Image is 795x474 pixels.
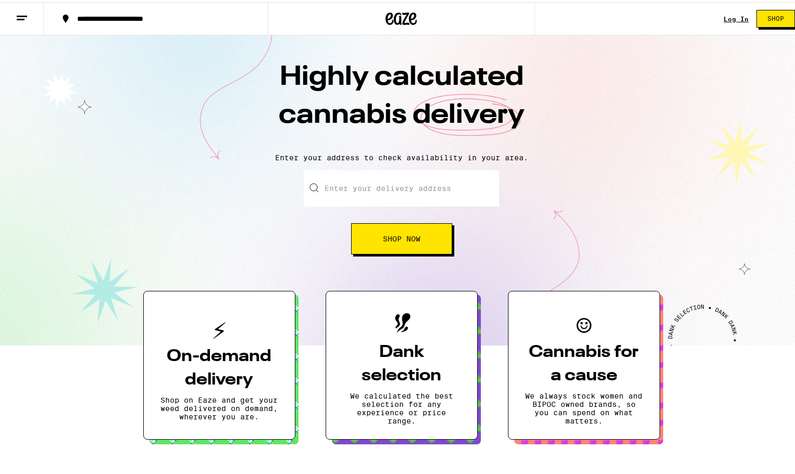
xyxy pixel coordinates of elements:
[143,289,295,438] button: On-demand deliveryShop on Eaze and get your weed delivered on demand, wherever you are.
[525,339,643,386] h3: Cannabis for a cause
[343,390,461,423] p: We calculated the best selection for any experience or price range.
[6,7,75,16] span: Hi. Need any help?
[343,339,461,386] h3: Dank selection
[525,390,643,423] p: We always stock women and BIPOC owned brands, so you can spend on what matters.
[160,343,278,390] h3: On-demand delivery
[326,289,478,438] button: Dank selectionWe calculated the best selection for any experience or price range.
[508,289,660,438] button: Cannabis for a causeWe always stock women and BIPOC owned brands, so you can spend on what matters.
[304,168,499,204] input: Enter your delivery address
[160,394,278,419] p: Shop on Eaze and get your weed delivered on demand, wherever you are.
[10,151,792,160] p: Enter your address to check availability in your area.
[756,8,795,25] button: Shop
[724,14,749,20] a: Log In
[351,221,452,252] button: Shop Now
[383,233,420,240] span: Shop Now
[767,14,784,20] span: Shop
[219,57,584,143] h1: Highly calculated cannabis delivery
